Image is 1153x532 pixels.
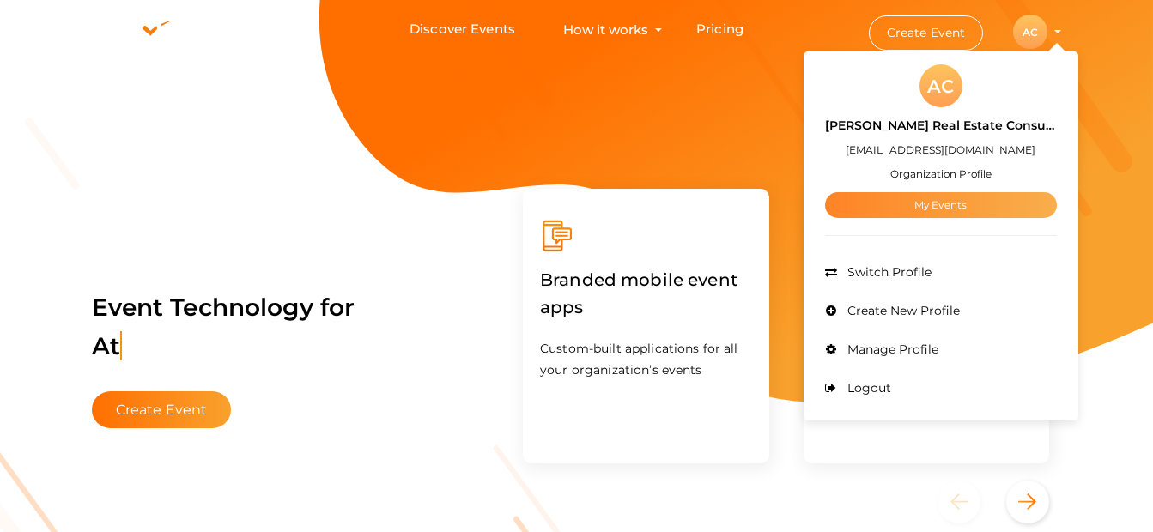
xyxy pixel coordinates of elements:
label: [PERSON_NAME] Real Estate Consultant [825,116,1057,136]
div: AC [1013,15,1047,49]
span: At [92,331,122,360]
label: Event Technology for [92,267,355,387]
p: Custom-built applications for all your organization’s events [540,338,752,381]
span: Create New Profile [843,303,960,318]
div: AC [919,64,962,107]
small: Organization Profile [890,167,992,180]
button: Create Event [869,15,984,51]
a: Branded mobile event apps [540,300,752,317]
a: My Events [825,192,1057,218]
span: Logout [843,380,891,396]
a: Pricing [696,14,743,45]
profile-pic: AC [1013,26,1047,39]
span: Switch Profile [843,264,932,280]
button: Previous [938,481,1002,523]
label: Branded mobile event apps [540,253,752,334]
span: Manage Profile [843,342,938,357]
button: How it works [558,14,653,45]
label: [EMAIL_ADDRESS][DOMAIN_NAME] [846,140,1035,160]
button: AC [1008,14,1053,50]
button: Create Event [92,391,232,428]
a: Discover Events [410,14,515,45]
button: Next [1006,481,1049,523]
